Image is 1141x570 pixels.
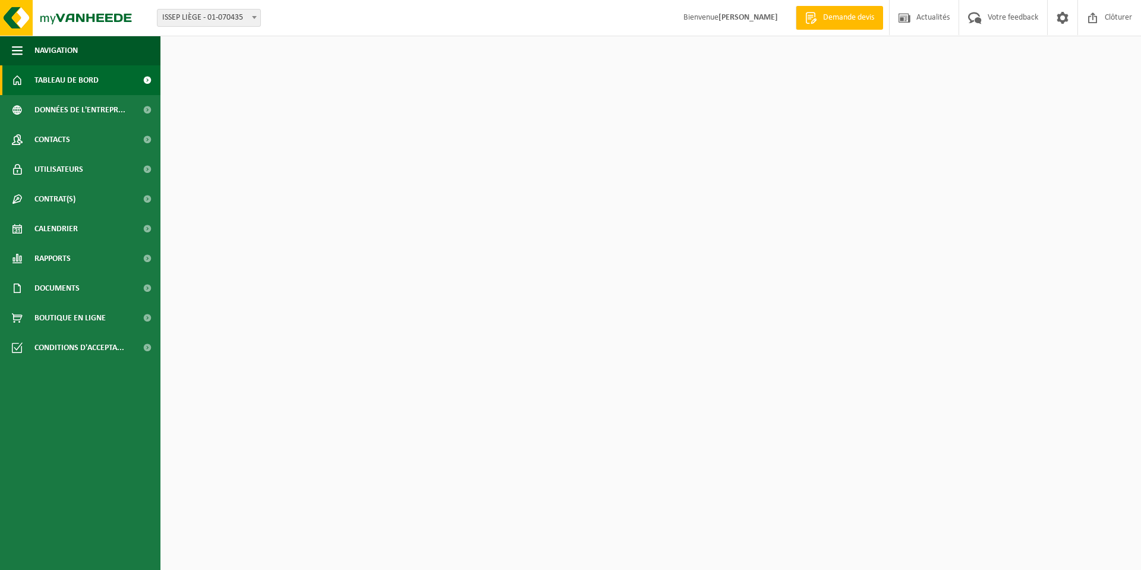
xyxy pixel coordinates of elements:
span: Contrat(s) [34,184,75,214]
span: Conditions d'accepta... [34,333,124,363]
span: Rapports [34,244,71,273]
span: ISSEP LIÈGE - 01-070435 [157,9,261,27]
span: Tableau de bord [34,65,99,95]
span: Utilisateurs [34,155,83,184]
span: Boutique en ligne [34,303,106,333]
span: Navigation [34,36,78,65]
strong: [PERSON_NAME] [718,13,778,22]
span: Documents [34,273,80,303]
span: Demande devis [820,12,877,24]
span: Contacts [34,125,70,155]
a: Demande devis [796,6,883,30]
span: Calendrier [34,214,78,244]
span: Données de l'entrepr... [34,95,125,125]
span: ISSEP LIÈGE - 01-070435 [157,10,260,26]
